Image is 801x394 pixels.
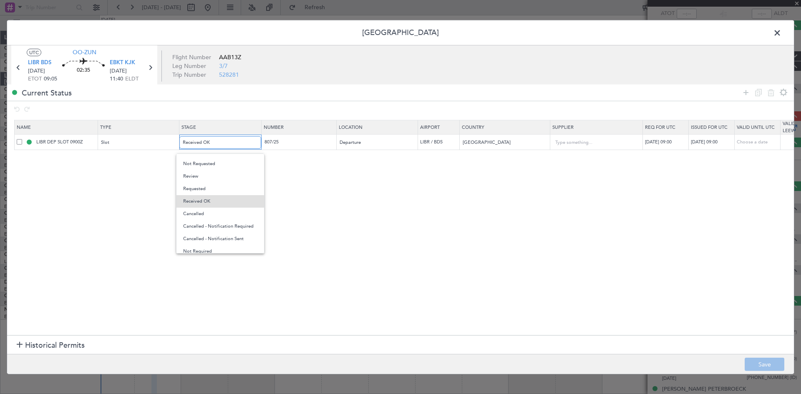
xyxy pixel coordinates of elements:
span: Cancelled - Notification Required [183,220,257,233]
span: Not Required [183,245,257,258]
span: Requested [183,183,257,195]
span: Review [183,170,257,183]
span: Not Requested [183,158,257,170]
span: Cancelled - Notification Sent [183,233,257,245]
span: Received OK [183,195,257,208]
span: Cancelled [183,208,257,220]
